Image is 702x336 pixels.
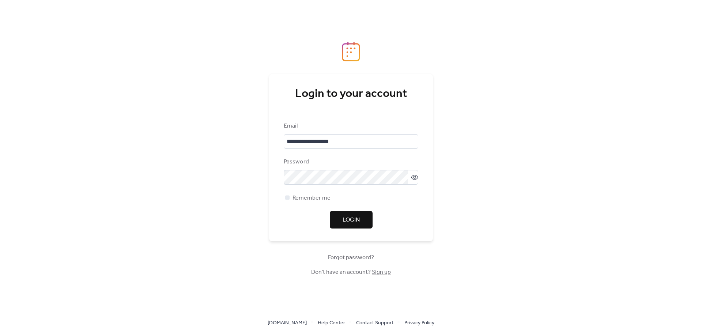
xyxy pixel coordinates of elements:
a: Help Center [318,318,345,327]
button: Login [330,211,373,229]
div: Login to your account [284,87,418,101]
div: Email [284,122,417,131]
span: Don't have an account? [311,268,391,277]
span: [DOMAIN_NAME] [268,319,307,328]
span: Forgot password? [328,253,374,262]
span: Privacy Policy [404,319,434,328]
a: Privacy Policy [404,318,434,327]
a: [DOMAIN_NAME] [268,318,307,327]
span: Contact Support [356,319,393,328]
a: Contact Support [356,318,393,327]
img: logo [342,42,360,61]
div: Password [284,158,417,166]
a: Sign up [372,267,391,278]
span: Remember me [292,194,331,203]
span: Login [343,216,360,224]
a: Forgot password? [328,256,374,260]
span: Help Center [318,319,345,328]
